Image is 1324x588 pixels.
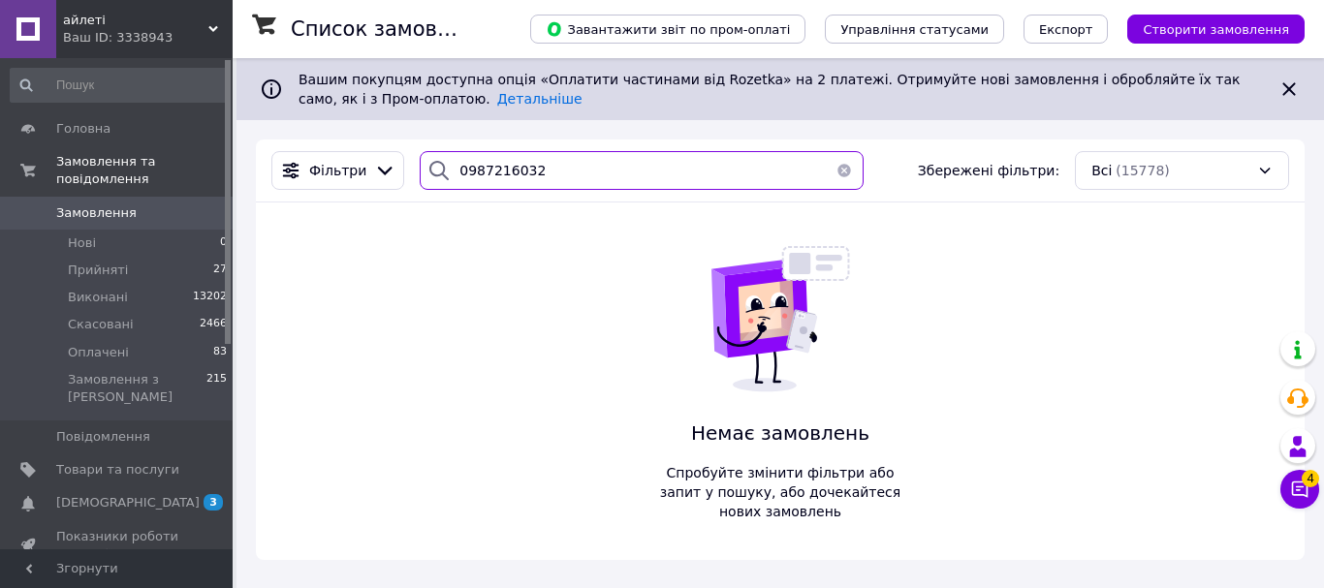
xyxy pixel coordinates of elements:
a: Детальніше [497,91,583,107]
span: 215 [206,371,227,406]
span: Вашим покупцям доступна опція «Оплатити частинами від Rozetka» на 2 платежі. Отримуйте нові замов... [299,72,1240,107]
span: Нові [68,234,96,252]
span: 13202 [193,289,227,306]
span: 3 [204,494,223,511]
span: 83 [213,344,227,361]
span: Всі [1091,161,1112,180]
span: Експорт [1039,22,1093,37]
span: Головна [56,120,110,138]
span: [DEMOGRAPHIC_DATA] [56,494,200,511]
button: Експорт [1024,15,1109,44]
span: Замовлення з [PERSON_NAME] [68,371,206,406]
span: 0 [220,234,227,252]
input: Пошук [10,68,229,103]
span: Збережені фільтри: [918,161,1059,180]
h1: Список замовлень [291,17,488,41]
span: Створити замовлення [1143,22,1289,37]
span: (15778) [1116,163,1169,178]
span: Управління статусами [840,22,989,37]
span: Спробуйте змінити фільтри або запит у пошуку, або дочекайтеся нових замовлень [652,463,908,521]
span: Завантажити звіт по пром-оплаті [546,20,790,38]
button: Управління статусами [825,15,1004,44]
span: Скасовані [68,316,134,333]
span: Немає замовлень [652,419,908,448]
span: 2466 [200,316,227,333]
span: айлеті [63,12,208,29]
div: Ваш ID: 3338943 [63,29,233,46]
button: Очистить [825,151,864,190]
button: Створити замовлення [1127,15,1305,44]
span: Показники роботи компанії [56,528,179,563]
button: Завантажити звіт по пром-оплаті [530,15,805,44]
span: Повідомлення [56,428,150,446]
button: Чат з покупцем4 [1280,470,1319,509]
span: Фільтри [309,161,366,180]
a: Створити замовлення [1108,20,1305,36]
span: Замовлення та повідомлення [56,153,233,188]
span: Оплачені [68,344,129,361]
span: Замовлення [56,204,137,222]
span: Прийняті [68,262,128,279]
span: Товари та послуги [56,461,179,479]
span: 4 [1302,470,1319,487]
input: Пошук за номером замовлення, ПІБ покупця, номером телефону, Email, номером накладної [420,151,864,190]
span: 27 [213,262,227,279]
span: Виконані [68,289,128,306]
